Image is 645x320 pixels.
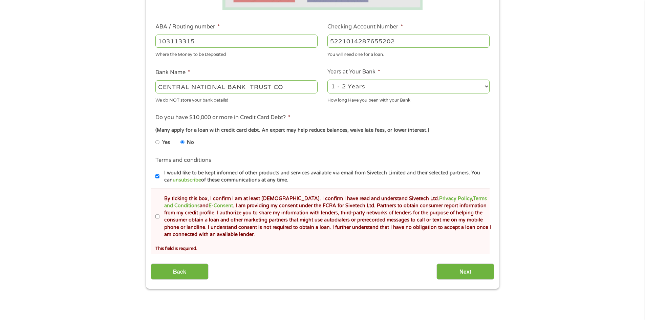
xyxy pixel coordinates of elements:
[155,114,291,121] label: Do you have $10,000 or more in Credit Card Debt?
[159,195,492,238] label: By ticking this box, I confirm I am at least [DEMOGRAPHIC_DATA]. I confirm I have read and unders...
[155,243,489,252] div: This field is required.
[327,68,380,76] label: Years at Your Bank
[327,49,490,58] div: You will need one for a loan.
[439,196,472,201] a: Privacy Policy
[173,177,201,183] a: unsubscribe
[155,23,220,30] label: ABA / Routing number
[155,94,318,104] div: We do NOT store your bank details!
[436,263,494,280] input: Next
[155,49,318,58] div: Where the Money to be Deposited
[187,139,194,146] label: No
[327,94,490,104] div: How long Have you been with your Bank
[164,196,487,209] a: Terms and Conditions
[159,169,492,184] label: I would like to be kept informed of other products and services available via email from Sivetech...
[327,35,490,47] input: 345634636
[155,157,211,164] label: Terms and conditions
[155,35,318,47] input: 263177916
[155,127,489,134] div: (Many apply for a loan with credit card debt. An expert may help reduce balances, waive late fees...
[209,203,233,209] a: E-Consent
[151,263,209,280] input: Back
[155,69,190,76] label: Bank Name
[162,139,170,146] label: Yes
[327,23,403,30] label: Checking Account Number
